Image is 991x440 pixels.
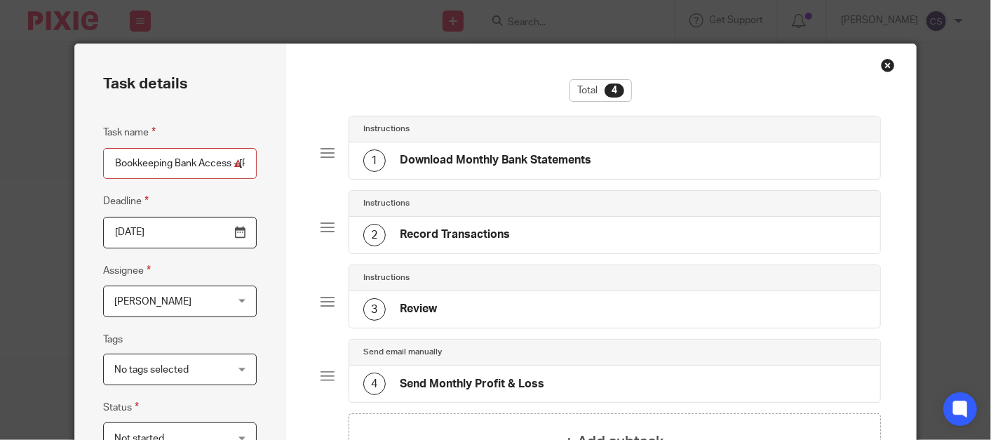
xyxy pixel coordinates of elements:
span: No tags selected [114,365,189,375]
div: 1 [363,149,386,172]
h4: Instructions [363,124,410,135]
div: 3 [363,298,386,321]
div: Total [569,79,632,102]
h2: Task details [103,72,187,96]
span: [PERSON_NAME] [114,297,191,307]
div: Close this dialog window [881,58,895,72]
h4: Instructions [363,198,410,209]
label: Task name [103,124,156,140]
div: 4 [363,373,386,395]
h4: Download Monthly Bank Statements [400,153,591,168]
div: 4 [605,84,624,98]
div: 2 [363,224,386,246]
label: Tags [103,333,123,347]
h4: Record Transactions [400,227,510,242]
h4: Instructions [363,272,410,284]
h4: Send Monthly Profit & Loss [400,377,544,392]
h4: Send email manually [363,347,442,358]
h4: Review [400,302,437,316]
label: Assignee [103,262,151,279]
input: Task name [103,148,257,180]
input: Use the arrow keys to pick a date [103,217,257,248]
label: Status [103,399,139,415]
label: Deadline [103,193,149,209]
